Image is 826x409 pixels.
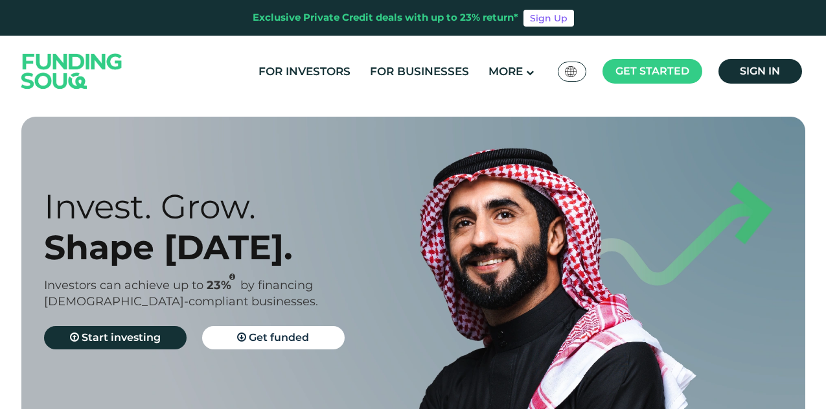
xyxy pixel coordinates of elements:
[523,10,574,27] a: Sign Up
[253,10,518,25] div: Exclusive Private Credit deals with up to 23% return*
[44,186,436,227] div: Invest. Grow.
[249,331,309,344] span: Get funded
[44,278,203,292] span: Investors can achieve up to
[740,65,780,77] span: Sign in
[615,65,689,77] span: Get started
[82,331,161,344] span: Start investing
[488,65,523,78] span: More
[565,66,577,77] img: SA Flag
[207,278,240,292] span: 23%
[229,274,235,281] i: 23% IRR (expected) ~ 15% Net yield (expected)
[44,227,436,268] div: Shape [DATE].
[44,278,318,309] span: by financing [DEMOGRAPHIC_DATA]-compliant businesses.
[202,326,345,349] a: Get funded
[44,326,187,349] a: Start investing
[367,61,472,82] a: For Businesses
[255,61,354,82] a: For Investors
[718,59,802,84] a: Sign in
[8,38,135,104] img: Logo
